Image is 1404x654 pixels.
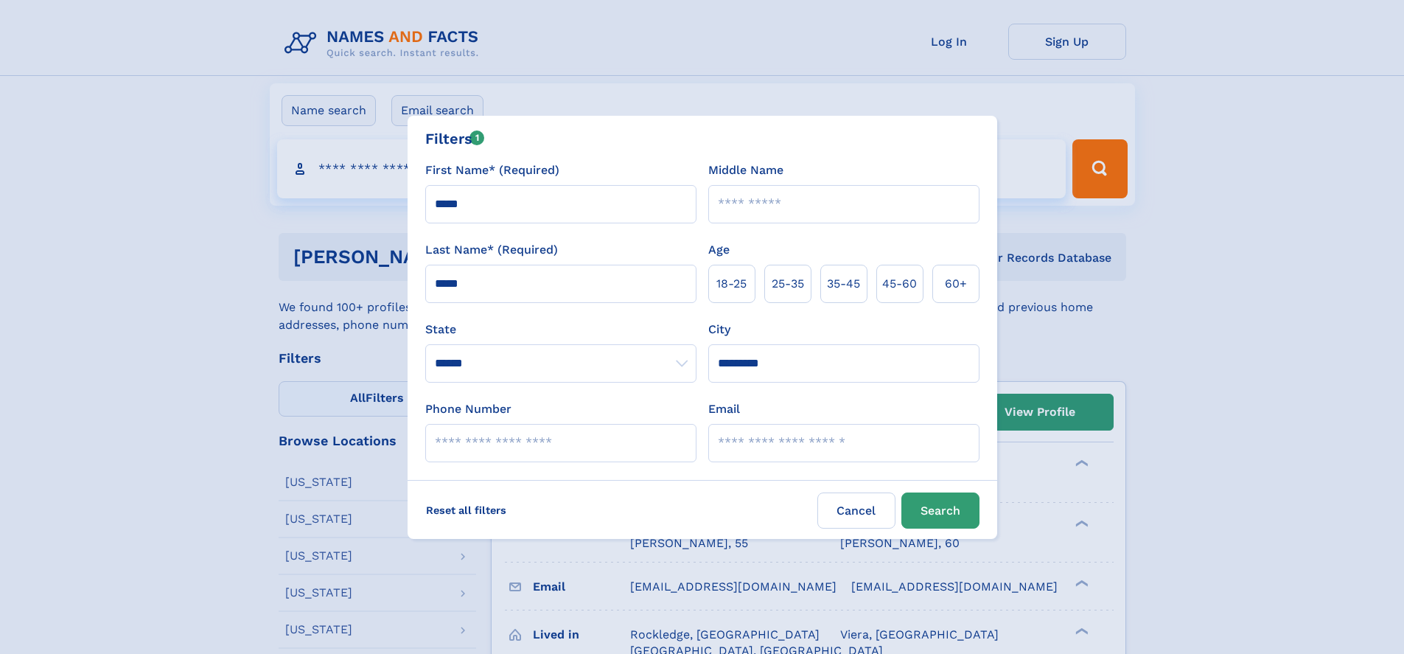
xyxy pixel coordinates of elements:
label: Reset all filters [416,493,516,528]
span: 18‑25 [716,275,747,293]
label: City [708,321,730,338]
label: Middle Name [708,161,783,179]
label: First Name* (Required) [425,161,559,179]
label: Email [708,400,740,418]
label: Phone Number [425,400,511,418]
span: 35‑45 [827,275,860,293]
button: Search [901,493,979,529]
label: Cancel [817,493,895,529]
label: Last Name* (Required) [425,241,558,259]
span: 60+ [945,275,967,293]
span: 45‑60 [882,275,917,293]
label: State [425,321,696,338]
div: Filters [425,128,485,150]
label: Age [708,241,730,259]
span: 25‑35 [772,275,804,293]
